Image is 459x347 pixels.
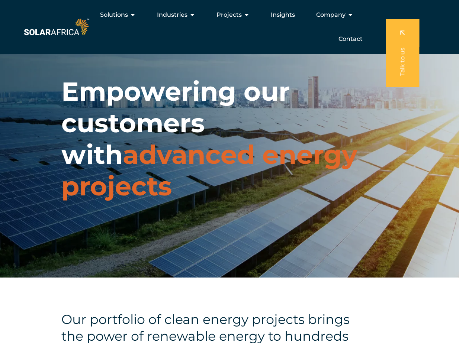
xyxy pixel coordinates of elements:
[61,76,398,202] h1: Empowering our customers with
[61,139,357,202] span: advanced energy projects
[316,10,346,19] span: Company
[91,7,369,46] nav: Menu
[271,10,295,19] a: Insights
[157,10,187,19] span: Industries
[91,7,369,46] div: Menu Toggle
[338,35,363,43] a: Contact
[216,10,242,19] span: Projects
[100,10,128,19] span: Solutions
